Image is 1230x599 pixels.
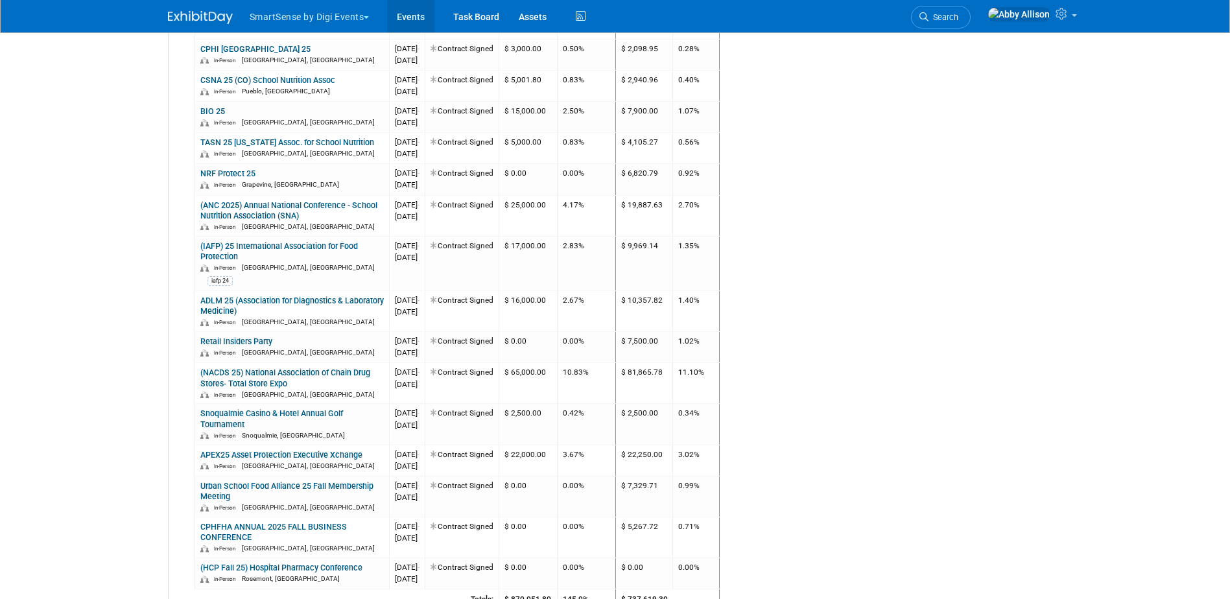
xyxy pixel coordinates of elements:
span: - [418,336,420,346]
td: $ 2,500.00 [499,404,558,445]
span: [GEOGRAPHIC_DATA], [GEOGRAPHIC_DATA] [242,150,375,157]
a: Search [911,6,971,29]
span: 3.67% [563,450,584,459]
td: $ 25,000.00 [499,195,558,236]
span: [DATE] [395,296,420,305]
img: In-Person Event [200,264,209,272]
a: CPHFHA ANNUAL 2025 FALL BUSINESS CONFERENCE [200,522,347,542]
span: - [418,450,420,459]
span: [DATE] [395,563,420,572]
span: [DATE] [395,307,418,316]
span: In-Person [214,119,240,126]
img: In-Person Event [200,57,209,64]
td: Contract Signed [425,164,499,195]
span: 1.02% [678,336,700,346]
span: [DATE] [395,534,418,543]
td: $ 2,098.95 [615,39,672,70]
span: 0.50% [563,44,584,53]
span: [DATE] [395,118,418,127]
span: - [418,44,420,53]
span: In-Person [214,264,240,271]
span: Search [928,12,958,22]
img: In-Person Event [200,349,209,357]
td: $ 2,500.00 [615,404,672,445]
a: Urban School Food Alliance 25 Fall Membership Meeting [200,481,373,501]
span: 0.56% [678,137,700,147]
td: Contract Signed [425,558,499,589]
span: 0.40% [678,75,700,84]
span: In-Person [214,319,240,325]
span: - [418,137,420,147]
span: [GEOGRAPHIC_DATA], [GEOGRAPHIC_DATA] [242,264,375,271]
span: - [418,106,420,115]
img: In-Person Event [200,504,209,511]
span: [DATE] [395,75,420,84]
td: Contract Signed [425,445,499,476]
td: Contract Signed [425,101,499,132]
td: $ 4,105.27 [615,133,672,164]
a: (HCP Fall 25) Hospital Pharmacy Conference [200,563,362,572]
span: - [418,408,420,417]
span: In-Person [214,392,240,398]
a: NRF Protect 25 [200,169,255,178]
img: In-Person Event [200,463,209,470]
a: TASN 25 [US_STATE] Assoc. for School Nutrition [200,137,374,147]
span: 2.50% [563,106,584,115]
span: Grapevine, [GEOGRAPHIC_DATA] [242,181,339,188]
td: $ 0.00 [499,517,558,558]
span: [DATE] [395,522,420,531]
span: - [418,169,420,178]
span: [DATE] [395,44,420,53]
span: - [418,481,420,490]
td: $ 16,000.00 [499,291,558,332]
img: In-Person Event [200,392,209,399]
span: [DATE] [395,253,418,262]
span: [DATE] [395,481,420,490]
span: - [418,75,420,84]
span: 0.28% [678,44,700,53]
span: [DATE] [395,200,420,209]
span: 0.42% [563,408,584,417]
span: In-Person [214,182,240,188]
td: $ 65,000.00 [499,363,558,404]
span: 1.07% [678,106,700,115]
img: In-Person Event [200,224,209,231]
img: In-Person Event [200,150,209,158]
span: In-Person [214,88,240,95]
td: $ 19,887.63 [615,195,672,236]
td: Contract Signed [425,404,499,445]
img: In-Person Event [200,182,209,189]
span: 4.17% [563,200,584,209]
td: Contract Signed [425,517,499,558]
td: Contract Signed [425,70,499,101]
td: Contract Signed [425,363,499,404]
span: [DATE] [395,421,418,430]
span: [DATE] [395,348,418,357]
span: [DATE] [395,87,418,96]
a: CPHI [GEOGRAPHIC_DATA] 25 [200,44,311,54]
span: In-Person [214,57,240,64]
span: 2.83% [563,241,584,250]
span: 10.83% [563,368,589,377]
span: In-Person [214,463,240,469]
a: CSNA 25 (CO) School Nutrition Assoc [200,75,335,85]
a: (NACDS 25) National Association of Chain Drug Stores- Total Store Expo [200,368,370,388]
span: - [418,200,420,209]
td: Contract Signed [425,291,499,332]
img: In-Person Event [200,432,209,440]
a: (IAFP) 25 International Association for Food Protection [200,241,358,261]
td: $ 15,000.00 [499,101,558,132]
a: ADLM 25 (Association for Diagnostics & Laboratory Medicine) [200,296,384,316]
span: - [418,563,420,572]
span: 3.02% [678,450,700,459]
td: $ 7,329.71 [615,476,672,517]
span: [DATE] [395,106,420,115]
img: Abby Allison [988,7,1050,21]
a: Retail Insiders Party [200,336,272,346]
span: [GEOGRAPHIC_DATA], [GEOGRAPHIC_DATA] [242,504,375,511]
td: Contract Signed [425,332,499,363]
span: [GEOGRAPHIC_DATA], [GEOGRAPHIC_DATA] [242,318,375,325]
td: $ 22,250.00 [615,445,672,476]
a: APEX25 Asset Protection Executive Xchange [200,450,362,460]
td: $ 5,001.80 [499,70,558,101]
